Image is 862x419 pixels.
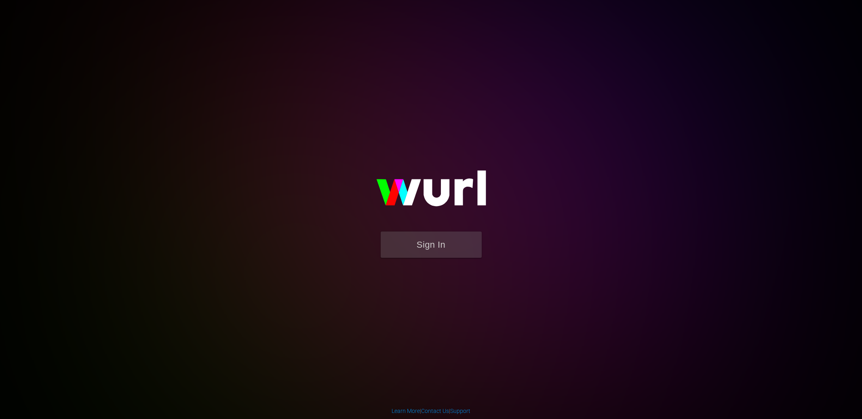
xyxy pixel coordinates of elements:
div: | | [392,407,470,415]
a: Contact Us [421,408,449,414]
img: wurl-logo-on-black-223613ac3d8ba8fe6dc639794a292ebdb59501304c7dfd60c99c58986ef67473.svg [350,153,512,232]
button: Sign In [381,232,482,258]
a: Learn More [392,408,420,414]
a: Support [450,408,470,414]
